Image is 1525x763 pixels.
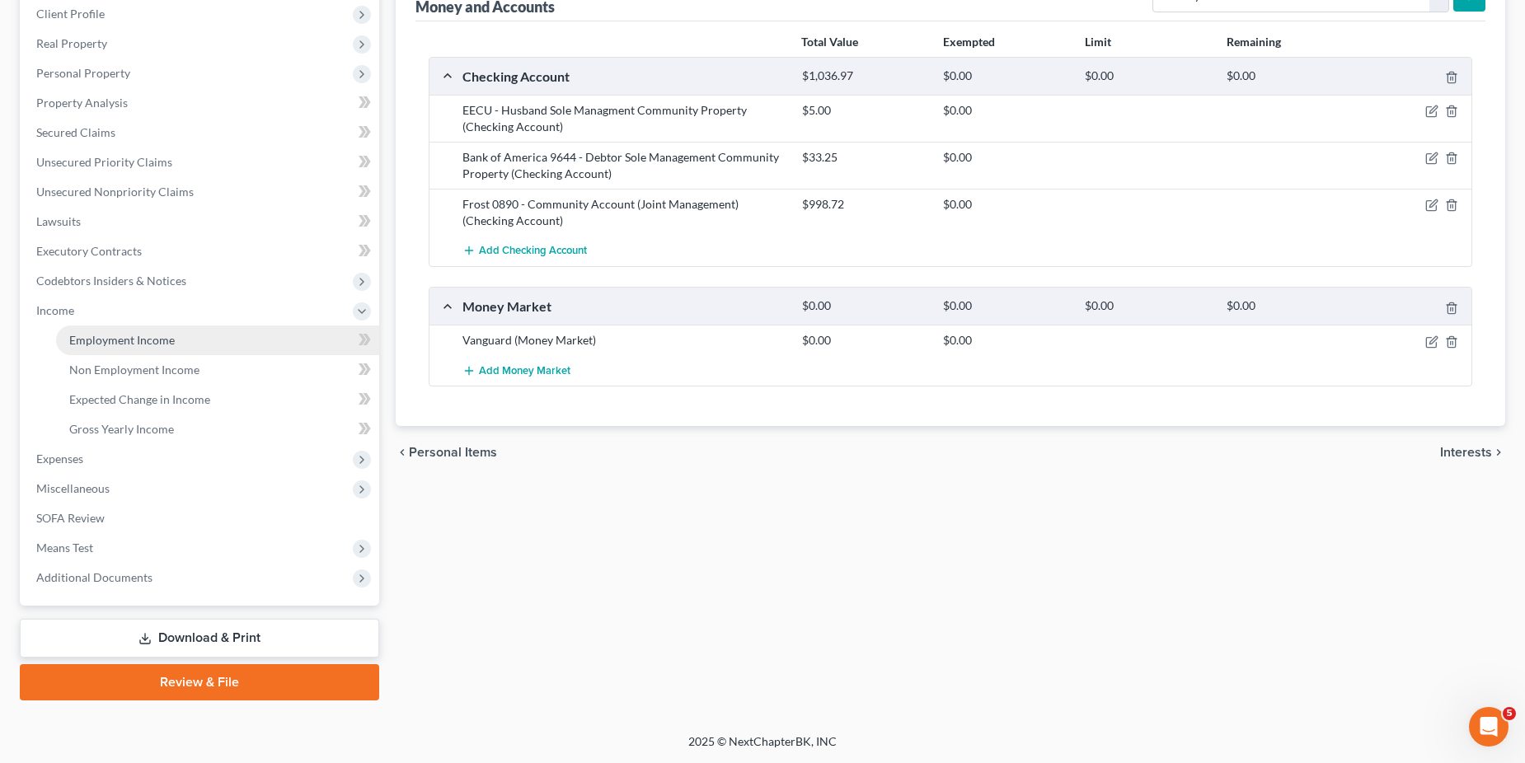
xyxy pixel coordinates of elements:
[462,355,570,386] button: Add Money Market
[1077,68,1218,84] div: $0.00
[396,446,497,459] button: chevron_left Personal Items
[794,298,936,314] div: $0.00
[23,207,379,236] a: Lawsuits
[454,297,794,315] div: Money Market
[36,36,107,50] span: Real Property
[69,422,174,436] span: Gross Yearly Income
[20,619,379,658] a: Download & Print
[23,177,379,207] a: Unsecured Nonpriority Claims
[36,570,152,584] span: Additional Documents
[1440,446,1505,459] button: Interests chevron_right
[454,102,794,135] div: EECU - Husband Sole Managment Community Property (Checking Account)
[1218,298,1360,314] div: $0.00
[409,446,497,459] span: Personal Items
[935,298,1077,314] div: $0.00
[56,325,379,355] a: Employment Income
[943,35,995,49] strong: Exempted
[1440,446,1492,459] span: Interests
[23,118,379,147] a: Secured Claims
[454,149,794,182] div: Bank of America 9644 - Debtor Sole Management Community Property (Checking Account)
[1218,68,1360,84] div: $0.00
[293,733,1232,763] div: 2025 © NextChapterBK, INC
[36,481,110,495] span: Miscellaneous
[794,196,936,213] div: $998.72
[396,446,409,459] i: chevron_left
[1503,707,1516,720] span: 5
[56,414,379,444] a: Gross Yearly Income
[1227,35,1281,49] strong: Remaining
[454,332,794,349] div: Vanguard (Money Market)
[935,102,1077,119] div: $0.00
[454,196,794,229] div: Frost 0890 - Community Account (Joint Management) (Checking Account)
[36,511,105,525] span: SOFA Review
[935,196,1077,213] div: $0.00
[23,147,379,177] a: Unsecured Priority Claims
[794,102,936,119] div: $5.00
[20,664,379,700] a: Review & File
[1077,298,1218,314] div: $0.00
[23,88,379,118] a: Property Analysis
[69,333,175,347] span: Employment Income
[462,236,587,266] button: Add Checking Account
[56,385,379,414] a: Expected Change in Income
[935,149,1077,166] div: $0.00
[479,245,587,258] span: Add Checking Account
[935,68,1077,84] div: $0.00
[36,214,81,228] span: Lawsuits
[36,303,74,317] span: Income
[36,96,128,110] span: Property Analysis
[36,274,186,288] span: Codebtors Insiders & Notices
[479,364,570,377] span: Add Money Market
[801,35,858,49] strong: Total Value
[23,236,379,266] a: Executory Contracts
[69,392,210,406] span: Expected Change in Income
[69,363,199,377] span: Non Employment Income
[794,68,936,84] div: $1,036.97
[454,68,794,85] div: Checking Account
[794,332,936,349] div: $0.00
[36,541,93,555] span: Means Test
[36,452,83,466] span: Expenses
[23,503,379,533] a: SOFA Review
[36,66,130,80] span: Personal Property
[36,244,142,258] span: Executory Contracts
[56,355,379,385] a: Non Employment Income
[1492,446,1505,459] i: chevron_right
[935,332,1077,349] div: $0.00
[1469,707,1509,747] iframe: Intercom live chat
[36,155,172,169] span: Unsecured Priority Claims
[36,125,115,139] span: Secured Claims
[36,185,194,199] span: Unsecured Nonpriority Claims
[36,7,105,21] span: Client Profile
[794,149,936,166] div: $33.25
[1085,35,1111,49] strong: Limit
